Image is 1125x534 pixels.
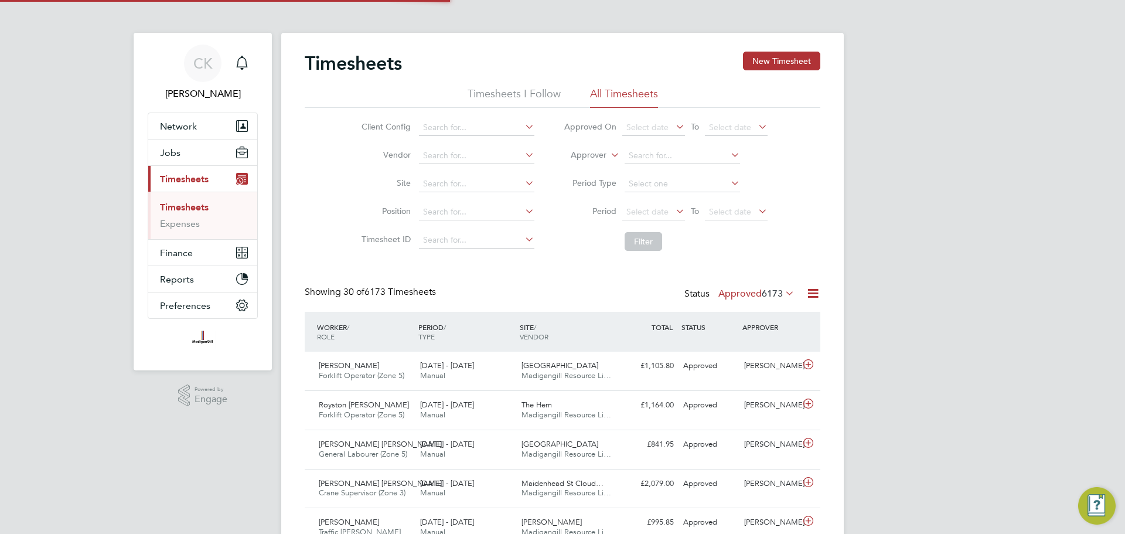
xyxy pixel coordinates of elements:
[193,56,213,71] span: CK
[319,370,404,380] span: Forklift Operator (Zone 5)
[521,400,552,410] span: The Hem
[419,120,534,136] input: Search for...
[358,121,411,132] label: Client Config
[743,52,820,70] button: New Timesheet
[419,232,534,249] input: Search for...
[420,410,445,420] span: Manual
[554,149,606,161] label: Approver
[343,286,364,298] span: 30 of
[679,435,739,454] div: Approved
[679,317,739,338] div: STATUS
[521,410,611,420] span: Madigangill Resource Li…
[319,517,379,527] span: [PERSON_NAME]
[521,360,598,370] span: [GEOGRAPHIC_DATA]
[618,513,679,532] div: £995.85
[444,322,446,332] span: /
[625,176,740,192] input: Select one
[521,439,598,449] span: [GEOGRAPHIC_DATA]
[305,286,438,298] div: Showing
[420,370,445,380] span: Manual
[709,206,751,217] span: Select date
[160,300,210,311] span: Preferences
[564,178,616,188] label: Period Type
[420,400,474,410] span: [DATE] - [DATE]
[419,204,534,220] input: Search for...
[521,449,611,459] span: Madigangill Resource Li…
[148,113,257,139] button: Network
[420,517,474,527] span: [DATE] - [DATE]
[679,356,739,376] div: Approved
[420,478,474,488] span: [DATE] - [DATE]
[618,356,679,376] div: £1,105.80
[520,332,548,341] span: VENDOR
[679,396,739,415] div: Approved
[718,288,795,300] label: Approved
[319,410,404,420] span: Forklift Operator (Zone 5)
[148,166,257,192] button: Timesheets
[590,87,658,108] li: All Timesheets
[319,449,407,459] span: General Labourer (Zone 5)
[319,439,442,449] span: [PERSON_NAME] [PERSON_NAME]
[684,286,797,302] div: Status
[625,148,740,164] input: Search for...
[343,286,436,298] span: 6173 Timesheets
[564,121,616,132] label: Approved On
[189,331,216,349] img: madigangill-logo-retina.png
[626,206,669,217] span: Select date
[148,292,257,318] button: Preferences
[347,322,349,332] span: /
[148,266,257,292] button: Reports
[521,478,604,488] span: Maidenhead St Cloud…
[618,474,679,494] div: £2,079.00
[564,206,616,216] label: Period
[739,474,800,494] div: [PERSON_NAME]
[148,240,257,266] button: Finance
[739,356,800,376] div: [PERSON_NAME]
[626,122,669,132] span: Select date
[319,488,405,498] span: Crane Supervisor (Zone 3)
[420,449,445,459] span: Manual
[739,396,800,415] div: [PERSON_NAME]
[709,122,751,132] span: Select date
[521,517,582,527] span: [PERSON_NAME]
[618,396,679,415] div: £1,164.00
[148,45,258,101] a: CK[PERSON_NAME]
[314,317,415,347] div: WORKER
[195,385,227,394] span: Powered by
[618,435,679,454] div: £841.95
[534,322,536,332] span: /
[148,331,258,349] a: Go to home page
[625,232,662,251] button: Filter
[739,435,800,454] div: [PERSON_NAME]
[160,202,209,213] a: Timesheets
[762,288,783,300] span: 6173
[160,147,180,158] span: Jobs
[134,33,272,370] nav: Main navigation
[160,121,197,132] span: Network
[358,206,411,216] label: Position
[739,513,800,532] div: [PERSON_NAME]
[305,52,402,75] h2: Timesheets
[195,394,227,404] span: Engage
[319,478,442,488] span: [PERSON_NAME] [PERSON_NAME]
[739,317,800,338] div: APPROVER
[358,234,411,244] label: Timesheet ID
[420,439,474,449] span: [DATE] - [DATE]
[679,513,739,532] div: Approved
[358,149,411,160] label: Vendor
[160,174,209,185] span: Timesheets
[178,385,228,407] a: Powered byEngage
[148,87,258,101] span: Cian Kavanagh
[418,332,435,341] span: TYPE
[420,488,445,498] span: Manual
[1078,487,1116,525] button: Engage Resource Center
[468,87,561,108] li: Timesheets I Follow
[419,176,534,192] input: Search for...
[687,119,703,134] span: To
[415,317,517,347] div: PERIOD
[160,218,200,229] a: Expenses
[160,247,193,259] span: Finance
[652,322,673,332] span: TOTAL
[517,317,618,347] div: SITE
[319,400,409,410] span: Royston [PERSON_NAME]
